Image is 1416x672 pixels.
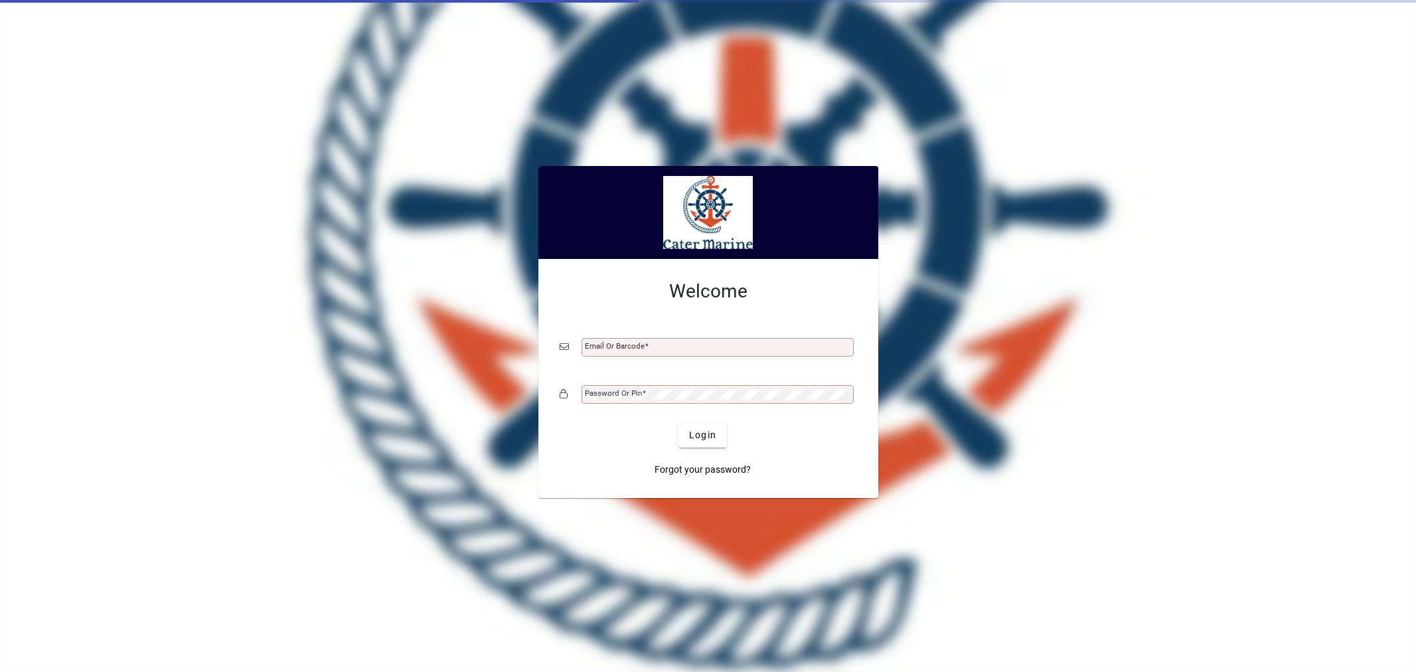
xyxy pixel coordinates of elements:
[585,341,645,351] mat-label: Email or Barcode
[678,424,727,448] button: Login
[655,463,751,477] span: Forgot your password?
[560,280,857,303] h2: Welcome
[649,458,756,482] a: Forgot your password?
[585,388,642,398] mat-label: Password or Pin
[689,428,716,442] span: Login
